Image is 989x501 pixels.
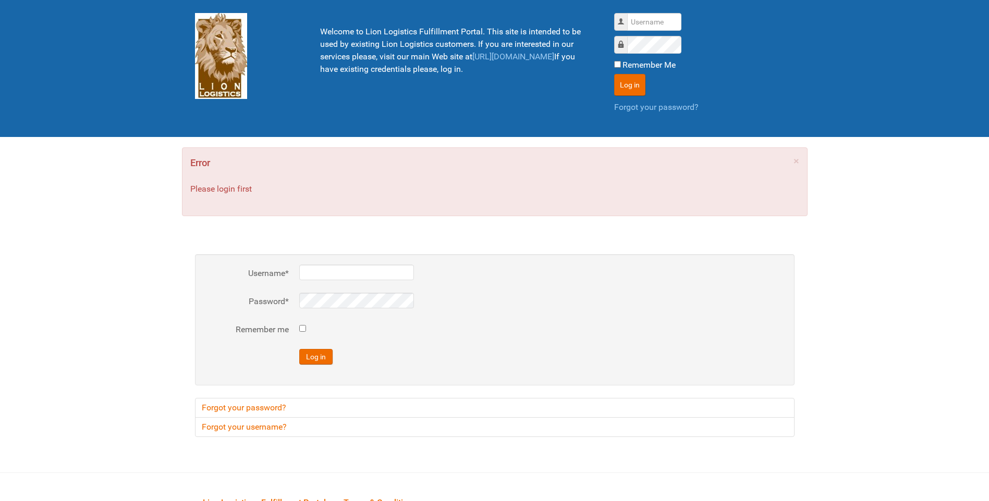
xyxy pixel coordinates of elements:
[320,26,588,76] p: Welcome to Lion Logistics Fulfillment Portal. This site is intended to be used by existing Lion L...
[205,295,289,308] label: Password
[622,59,676,71] label: Remember Me
[195,13,247,99] img: Lion Logistics
[627,13,681,31] input: Username
[195,51,247,60] a: Lion Logistics
[190,156,799,170] h4: Error
[205,323,289,336] label: Remember me
[793,156,799,166] a: ×
[614,102,699,112] a: Forgot your password?
[472,52,554,61] a: [URL][DOMAIN_NAME]
[205,267,289,280] label: Username
[299,349,333,365] button: Log in
[195,417,795,437] a: Forgot your username?
[195,398,795,418] a: Forgot your password?
[190,183,799,195] p: Please login first
[614,74,645,96] button: Log in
